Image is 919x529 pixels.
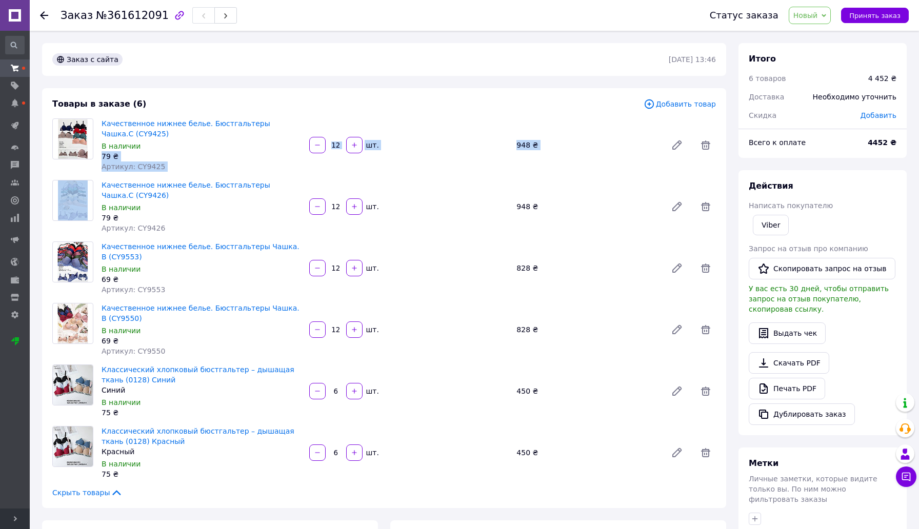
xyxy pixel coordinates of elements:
[710,10,778,21] div: Статус заказа
[58,119,88,159] img: Качественное нижнее белье. Бюстгальтеры Чашка.С (CY9425)
[667,381,687,401] a: Редактировать
[753,215,789,235] a: Viber
[667,319,687,340] a: Редактировать
[102,365,294,384] a: Классический хлопковый бюстгальтер – дышащая ткань (0128) Синий
[749,111,776,119] span: Скидка
[695,196,716,217] span: Удалить
[102,385,301,395] div: Синий
[512,261,663,275] div: 828 ₴
[364,140,380,150] div: шт.
[102,327,141,335] span: В наличии
[58,180,88,220] img: Качественное нижнее белье. Бюстгальтеры Чашка.С (CY9426)
[61,9,93,22] span: Заказ
[841,8,909,23] button: Принять заказ
[102,304,299,322] a: Качественное нижнее белье. Бюстгальтеры Чашка. В (CY9550)
[695,442,716,463] span: Удалить
[749,245,868,253] span: Запрос на отзыв про компанию
[512,445,663,460] div: 450 ₴
[102,398,141,406] span: В наличии
[102,274,301,284] div: 69 ₴
[52,99,146,109] span: Товары в заказе (6)
[52,53,123,66] div: Заказ с сайта
[667,135,687,155] a: Редактировать
[749,201,833,210] span: Написать покупателю
[749,475,877,503] span: Личные заметки, которые видите только вы. По ним можно фильтровать заказы
[102,119,270,138] a: Качественное нижнее белье. Бюстгальтеры Чашка.С (CY9425)
[102,460,141,468] span: В наличии
[749,378,825,399] a: Печать PDF
[512,322,663,337] div: 828 ₴
[102,446,301,457] div: Красный
[364,324,380,335] div: шт.
[102,347,165,355] span: Артикул: CY9550
[669,55,716,64] time: [DATE] 13:46
[749,181,793,191] span: Действия
[749,258,895,279] button: Скопировать запрос на отзыв
[749,458,778,468] span: Метки
[695,258,716,278] span: Удалить
[102,224,165,232] span: Артикул: CY9426
[102,427,294,445] a: Классический хлопковый бюстгальтер – дышащая ткань (0128) Красный
[53,426,93,466] img: Классический хлопковый бюстгальтер – дышащая ткань (0128) Красный
[695,135,716,155] span: Удалить
[102,213,301,223] div: 79 ₴
[102,181,270,199] a: Качественное нижнее белье. Бюстгальтеры Чашка.С (CY9426)
[667,258,687,278] a: Редактировать
[793,11,818,19] span: Новый
[102,142,141,150] span: В наличии
[749,352,829,374] a: Скачать PDF
[102,204,141,212] span: В наличии
[102,336,301,346] div: 69 ₴
[96,9,169,22] span: №361612091
[102,408,301,418] div: 75 ₴
[364,201,380,212] div: шт.
[749,54,776,64] span: Итого
[749,74,786,83] span: 6 товаров
[512,384,663,398] div: 450 ₴
[512,199,663,214] div: 948 ₴
[102,286,165,294] span: Артикул: CY9553
[667,442,687,463] a: Редактировать
[53,365,93,405] img: Классический хлопковый бюстгальтер – дышащая ткань (0128) Синий
[749,138,806,147] span: Всего к оплате
[102,469,301,479] div: 75 ₴
[102,151,301,161] div: 79 ₴
[749,284,889,313] span: У вас есть 30 дней, чтобы отправить запрос на отзыв покупателю, скопировав ссылку.
[57,303,88,343] img: Качественное нижнее белье. Бюстгальтеры Чашка. В (CY9550)
[57,242,88,282] img: Качественное нижнее белье. Бюстгальтеры Чашка. В (CY9553)
[52,487,123,498] span: Скрыть товары
[868,138,896,147] b: 4452 ₴
[868,73,896,84] div: 4 452 ₴
[695,319,716,340] span: Удалить
[364,447,380,458] div: шт.
[896,466,916,487] button: Чат с покупателем
[695,381,716,401] span: Удалить
[512,138,663,152] div: 948 ₴
[849,12,901,19] span: Принять заказ
[102,162,165,171] span: Артикул: CY9425
[667,196,687,217] a: Редактировать
[102,265,141,273] span: В наличии
[807,86,903,108] div: Необходимо уточнить
[102,242,299,261] a: Качественное нижнее белье. Бюстгальтеры Чашка. В (CY9553)
[40,10,48,21] div: Вернуться назад
[749,403,855,425] button: Дублировать заказ
[364,386,380,396] div: шт.
[749,322,826,344] button: Выдать чек
[644,98,716,110] span: Добавить товар
[364,263,380,273] div: шт.
[861,111,896,119] span: Добавить
[749,93,784,101] span: Доставка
